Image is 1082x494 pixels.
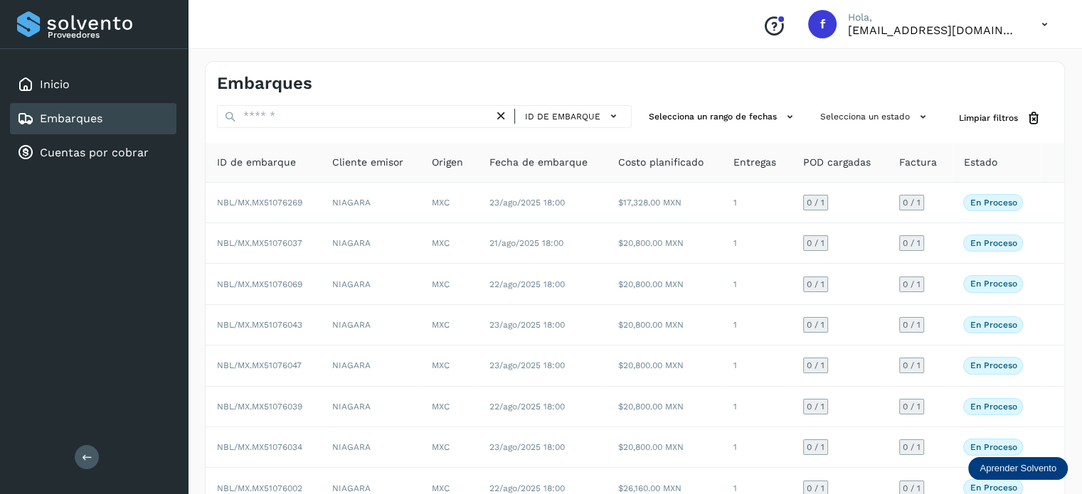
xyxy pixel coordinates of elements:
span: 23/ago/2025 18:00 [489,360,565,370]
td: NIAGARA [321,305,420,345]
span: ID de embarque [217,155,296,170]
a: Inicio [40,77,70,91]
p: En proceso [970,483,1017,493]
div: Aprender Solvento [968,457,1068,480]
div: Cuentas por cobrar [10,137,176,168]
span: NBL/MX.MX51076043 [217,320,302,330]
span: NBL/MX.MX51076269 [217,198,302,208]
td: $20,800.00 MXN [607,387,722,427]
span: Factura [899,155,937,170]
span: NBL/MX.MX51076034 [217,442,302,452]
span: 0 / 1 [903,402,921,411]
p: En proceso [970,320,1017,330]
span: 22/ago/2025 18:00 [489,402,565,412]
span: 0 / 1 [807,484,824,493]
span: ID de embarque [525,110,600,123]
a: Cuentas por cobrar [40,146,149,159]
p: Aprender Solvento [980,463,1056,474]
span: Entregas [733,155,776,170]
td: NIAGARA [321,427,420,468]
span: Cliente emisor [332,155,403,170]
td: 1 [722,387,792,427]
td: $20,800.00 MXN [607,223,722,264]
p: En proceso [970,402,1017,412]
td: 1 [722,345,792,386]
div: Embarques [10,103,176,134]
td: MXC [420,387,478,427]
button: ID de embarque [521,106,625,127]
td: 1 [722,264,792,304]
span: NBL/MX.MX51076047 [217,360,302,370]
p: En proceso [970,360,1017,370]
span: NBL/MX.MX51076037 [217,238,302,248]
span: 0 / 1 [903,280,921,289]
span: 23/ago/2025 18:00 [489,198,565,208]
div: Inicio [10,69,176,100]
button: Selecciona un rango de fechas [643,105,803,129]
span: 0 / 1 [903,321,921,329]
span: 0 / 1 [903,484,921,493]
td: 1 [722,183,792,223]
td: NIAGARA [321,223,420,264]
span: Costo planificado [618,155,704,170]
span: 23/ago/2025 18:00 [489,320,565,330]
p: En proceso [970,238,1017,248]
span: Estado [963,155,997,170]
p: En proceso [970,442,1017,452]
a: Embarques [40,112,102,125]
td: $20,800.00 MXN [607,345,722,386]
span: 0 / 1 [807,321,824,329]
td: MXC [420,427,478,468]
td: 1 [722,223,792,264]
span: NBL/MX.MX51076002 [217,483,302,493]
td: MXC [420,183,478,223]
span: 0 / 1 [807,280,824,289]
span: Origen [432,155,463,170]
td: NIAGARA [321,345,420,386]
td: 1 [722,305,792,345]
h4: Embarques [217,73,312,94]
span: 0 / 1 [807,198,824,207]
span: 23/ago/2025 18:00 [489,442,565,452]
td: NIAGARA [321,264,420,304]
span: 0 / 1 [807,402,824,411]
span: Fecha de embarque [489,155,588,170]
td: NIAGARA [321,387,420,427]
span: Limpiar filtros [959,112,1018,124]
span: 21/ago/2025 18:00 [489,238,563,248]
p: En proceso [970,279,1017,289]
td: NIAGARA [321,183,420,223]
td: MXC [420,264,478,304]
span: 0 / 1 [903,239,921,247]
button: Selecciona un estado [815,105,936,129]
span: 0 / 1 [807,443,824,451]
p: Proveedores [48,30,171,40]
span: 0 / 1 [807,239,824,247]
td: MXC [420,345,478,386]
span: 0 / 1 [903,443,921,451]
span: 22/ago/2025 18:00 [489,279,565,289]
p: En proceso [970,198,1017,208]
td: $17,328.00 MXN [607,183,722,223]
span: 0 / 1 [903,361,921,370]
td: $20,800.00 MXN [607,305,722,345]
td: $20,800.00 MXN [607,427,722,468]
span: NBL/MX.MX51076039 [217,402,302,412]
span: 0 / 1 [807,361,824,370]
span: NBL/MX.MX51076069 [217,279,302,289]
button: Limpiar filtros [948,105,1053,131]
span: POD cargadas [803,155,871,170]
td: MXC [420,223,478,264]
td: $20,800.00 MXN [607,264,722,304]
td: MXC [420,305,478,345]
p: Hola, [848,11,1019,23]
p: fyc3@mexamerik.com [848,23,1019,37]
span: 0 / 1 [903,198,921,207]
span: 22/ago/2025 18:00 [489,483,565,493]
td: 1 [722,427,792,468]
